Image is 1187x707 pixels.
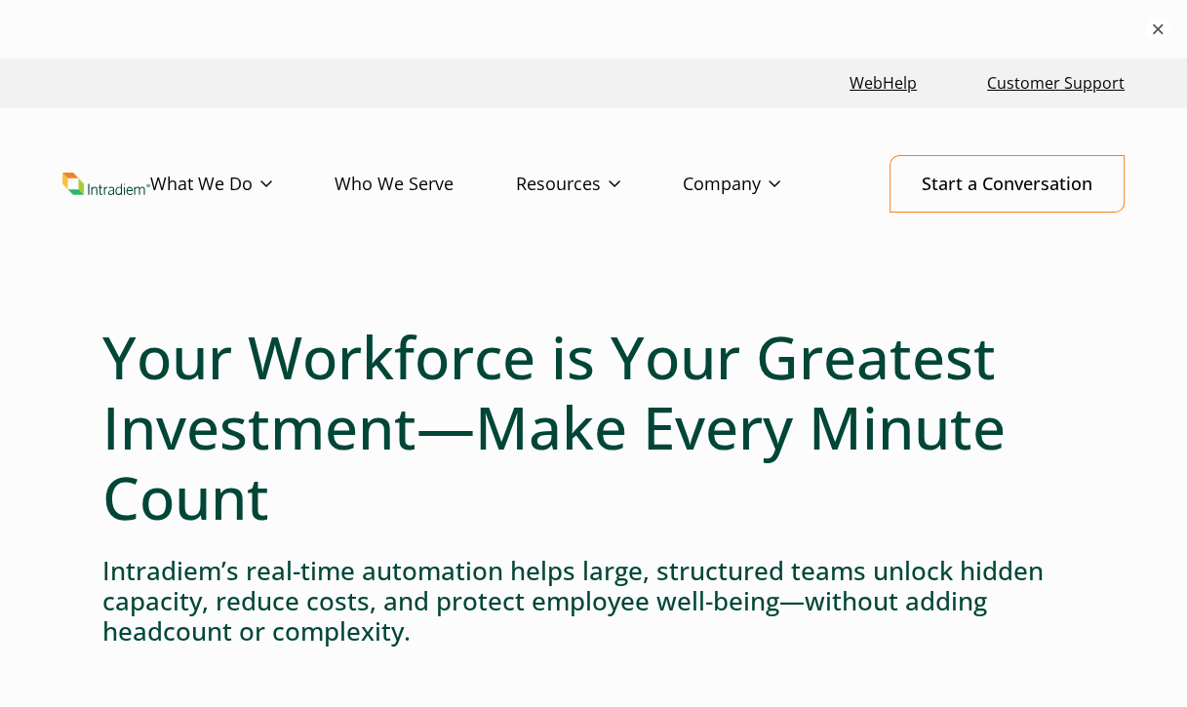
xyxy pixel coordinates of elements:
[1146,18,1169,41] button: ×
[150,156,335,213] a: What We Do
[102,556,1085,648] h4: Intradiem’s real-time automation helps large, structured teams unlock hidden capacity, reduce cos...
[842,62,925,104] a: Link opens in a new window
[979,62,1132,104] a: Customer Support
[516,156,683,213] a: Resources
[890,155,1125,213] a: Start a Conversation
[62,173,150,194] img: Intradiem
[102,322,1085,532] h1: Your Workforce is Your Greatest Investment—Make Every Minute Count
[62,173,150,194] a: Link to homepage of Intradiem
[683,156,843,213] a: Company
[335,156,516,213] a: Who We Serve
